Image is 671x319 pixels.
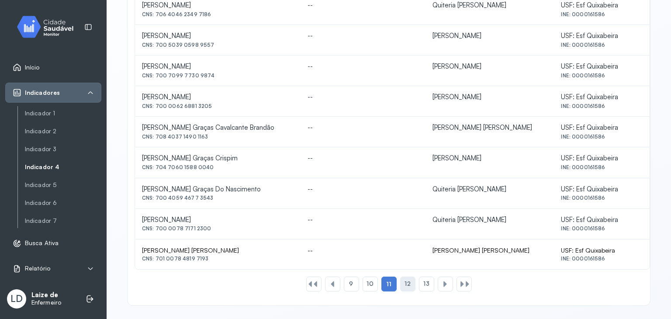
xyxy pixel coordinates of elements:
span: Indicadores [25,89,60,97]
div: [PERSON_NAME] [142,1,294,10]
div: Quiteria [PERSON_NAME] [432,185,547,194]
a: Busca Ativa [13,239,94,248]
div: [PERSON_NAME] [PERSON_NAME] [432,124,547,132]
div: INE: 0000161586 [561,11,643,17]
div: CNS: 701 0078 4819 7193 [142,256,294,262]
span: Relatório [25,265,50,272]
img: monitor.svg [9,14,88,40]
div: CNS: 700 4059 4677 3543 [142,195,294,201]
div: [PERSON_NAME] [PERSON_NAME] [432,246,547,254]
div: CNS: 706 4046 2349 7186 [142,11,294,17]
div: -- [308,246,418,254]
div: USF: Esf Quixabeira [561,154,643,163]
div: [PERSON_NAME] [142,216,294,224]
a: Indicador 6 [25,199,101,207]
div: [PERSON_NAME] [432,154,547,163]
span: 11 [386,280,391,288]
div: [PERSON_NAME] [432,32,547,40]
a: Indicador 3 [25,144,101,155]
div: CNS: 704 7060 1588 0040 [142,164,294,170]
div: CNS: 700 7099 7730 9874 [142,73,294,79]
span: Busca Ativa [25,239,59,247]
div: Quiteria [PERSON_NAME] [432,1,547,10]
div: INE: 0000161586 [561,103,643,109]
span: Início [25,64,40,71]
span: 12 [405,280,410,288]
div: INE: 0000161586 [561,73,643,79]
div: -- [308,1,418,10]
div: [PERSON_NAME] [432,62,547,71]
a: Indicador 2 [25,128,101,135]
div: CNS: 700 5039 0598 9557 [142,42,294,48]
a: Início [13,63,94,72]
div: CNS: 700 0078 7171 2300 [142,225,294,232]
a: Indicador 3 [25,146,101,153]
div: USF: Esf Quixabeira [561,93,643,101]
div: -- [308,185,418,194]
div: [PERSON_NAME] [142,62,294,71]
div: USF: Esf Quixabeira [561,32,643,40]
div: INE: 0000161586 [561,256,643,262]
div: [PERSON_NAME] Graças Cavalcante Brandão [142,124,294,132]
span: 9 [349,280,353,288]
div: USF: Esf Quixabeira [561,216,643,224]
div: INE: 0000161586 [561,164,643,170]
div: [PERSON_NAME] [142,32,294,40]
div: USF: Esf Quixabeira [561,185,643,194]
div: USF: Esf Quixabeira [561,62,643,71]
p: Laize de [31,291,61,299]
div: [PERSON_NAME] [432,93,547,101]
a: Indicador 2 [25,126,101,137]
div: [PERSON_NAME] [PERSON_NAME] [142,246,294,254]
span: LD [10,293,23,304]
div: -- [308,93,418,101]
div: [PERSON_NAME] [142,93,294,101]
div: [PERSON_NAME] Graças Do Nascimento [142,185,294,194]
div: Quiteria [PERSON_NAME] [432,216,547,224]
span: 10 [367,280,373,288]
div: -- [308,124,418,132]
a: Indicador 4 [25,163,101,171]
div: USF: Esf Quixabeira [561,1,643,10]
a: Indicador 5 [25,180,101,191]
a: Indicador 7 [25,217,101,225]
div: -- [308,62,418,71]
div: INE: 0000161586 [561,195,643,201]
div: -- [308,216,418,224]
div: USF: Esf Quixabeira [561,124,643,132]
div: -- [308,154,418,163]
div: INE: 0000161586 [561,42,643,48]
p: Enfermeiro [31,299,61,306]
a: Indicador 5 [25,181,101,189]
div: USF: Esf Quixabeira [561,246,643,254]
a: Indicador 6 [25,198,101,208]
span: 13 [423,280,429,288]
a: Indicador 7 [25,215,101,226]
div: CNS: 700 0062 6881 3205 [142,103,294,109]
div: CNS: 708 4037 1490 1163 [142,134,294,140]
div: -- [308,32,418,40]
div: INE: 0000161586 [561,134,643,140]
div: [PERSON_NAME] Graças Crispim [142,154,294,163]
a: Indicador 1 [25,108,101,119]
div: INE: 0000161586 [561,225,643,232]
a: Indicador 1 [25,110,101,117]
a: Indicador 4 [25,162,101,173]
